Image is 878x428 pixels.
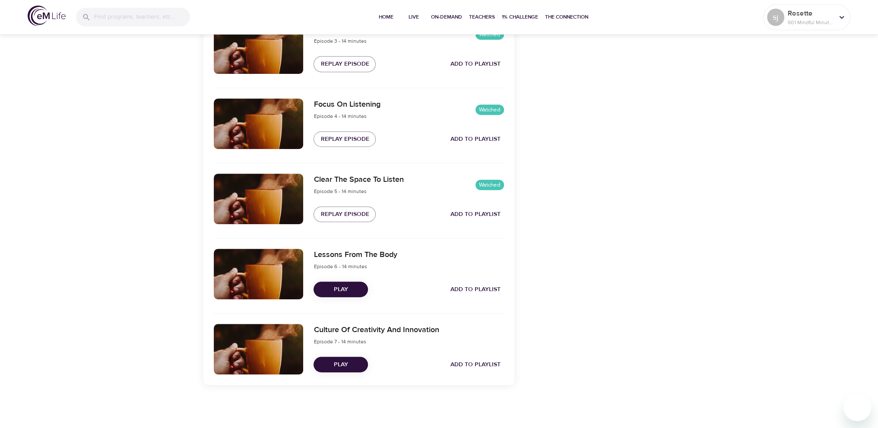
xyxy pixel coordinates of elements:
span: Episode 5 - 14 minutes [314,188,366,195]
span: Watched [475,106,504,114]
span: Play [320,359,361,370]
iframe: Button to launch messaging window [843,393,871,421]
span: Episode 6 - 14 minutes [314,263,367,270]
p: 801 Mindful Minutes [788,19,834,26]
span: Add to Playlist [450,209,501,220]
button: Play [314,282,368,298]
h6: Culture Of Creativity And Innovation [314,324,439,336]
span: Play [320,284,361,295]
button: Add to Playlist [447,131,504,147]
button: Play [314,357,368,373]
span: Episode 7 - 14 minutes [314,338,366,345]
span: Replay Episode [320,134,369,145]
p: Rosette [788,8,834,19]
span: Live [403,13,424,22]
span: Watched [475,31,504,39]
button: Add to Playlist [447,357,504,373]
h6: Clear The Space To Listen [314,174,403,186]
span: Add to Playlist [450,359,501,370]
span: The Connection [545,13,588,22]
span: Add to Playlist [450,284,501,295]
span: Episode 3 - 14 minutes [314,38,366,44]
img: logo [28,6,66,26]
button: Add to Playlist [447,206,504,222]
span: Add to Playlist [450,59,501,70]
span: Home [376,13,396,22]
span: Replay Episode [320,209,369,220]
button: Add to Playlist [447,56,504,72]
span: Replay Episode [320,59,369,70]
h6: Lessons From The Body [314,249,397,261]
input: Find programs, teachers, etc... [94,8,190,26]
span: Add to Playlist [450,134,501,145]
span: Teachers [469,13,495,22]
div: sj [767,9,784,26]
span: Episode 4 - 14 minutes [314,113,366,120]
button: Add to Playlist [447,282,504,298]
button: Replay Episode [314,206,376,222]
button: Replay Episode [314,131,376,147]
span: On-Demand [431,13,462,22]
button: Replay Episode [314,56,376,72]
span: Watched [475,181,504,189]
h6: Focus On Listening [314,98,380,111]
span: 1% Challenge [502,13,538,22]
